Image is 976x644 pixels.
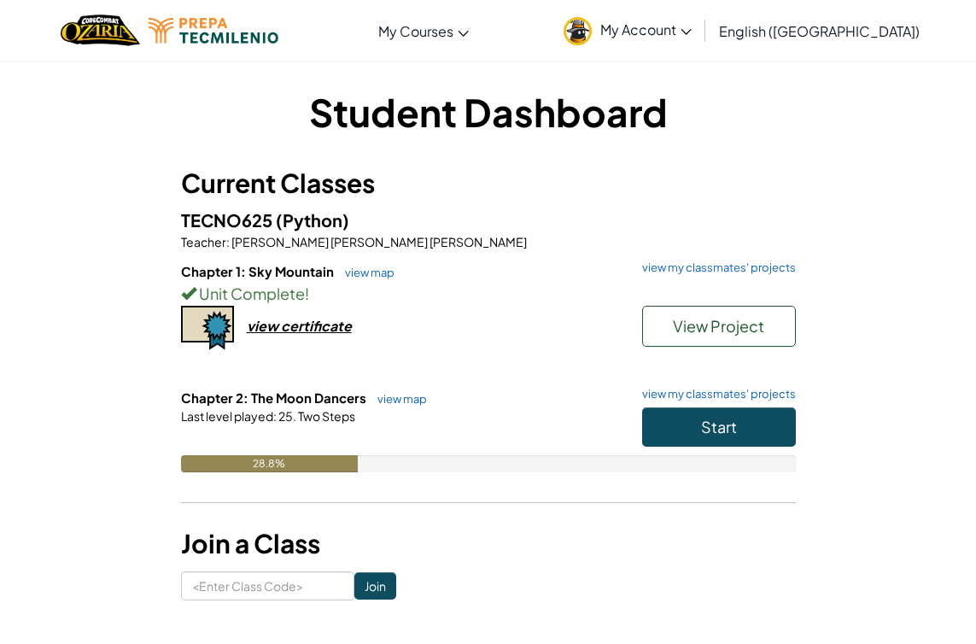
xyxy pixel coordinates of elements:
[600,20,692,38] span: My Account
[61,13,140,48] a: Ozaria by CodeCombat logo
[181,164,796,202] h3: Current Classes
[181,408,273,424] span: Last level played
[564,17,592,45] img: avatar
[354,572,396,600] input: Join
[181,389,369,406] span: Chapter 2: The Moon Dancers
[634,262,796,273] a: view my classmates' projects
[710,8,928,54] a: English ([GEOGRAPHIC_DATA])
[370,8,477,54] a: My Courses
[181,263,336,279] span: Chapter 1: Sky Mountain
[673,316,764,336] span: View Project
[276,209,349,231] span: (Python)
[181,306,234,350] img: certificate-icon.png
[634,389,796,400] a: view my classmates' projects
[277,408,296,424] span: 25.
[378,22,453,40] span: My Courses
[642,306,796,347] button: View Project
[181,85,796,138] h1: Student Dashboard
[181,209,276,231] span: TECNO625
[305,284,309,303] span: !
[642,407,796,447] button: Start
[181,234,226,249] span: Teacher
[369,392,427,406] a: view map
[247,317,352,335] div: view certificate
[61,13,140,48] img: Home
[226,234,230,249] span: :
[181,317,352,335] a: view certificate
[701,417,737,436] span: Start
[336,266,394,279] a: view map
[149,18,278,44] img: Tecmilenio logo
[719,22,920,40] span: English ([GEOGRAPHIC_DATA])
[196,284,305,303] span: Unit Complete
[181,524,796,563] h3: Join a Class
[296,408,355,424] span: Two Steps
[230,234,527,249] span: [PERSON_NAME] [PERSON_NAME] [PERSON_NAME]
[273,408,277,424] span: :
[555,3,700,57] a: My Account
[181,455,358,472] div: 28.8%
[181,571,354,600] input: <Enter Class Code>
